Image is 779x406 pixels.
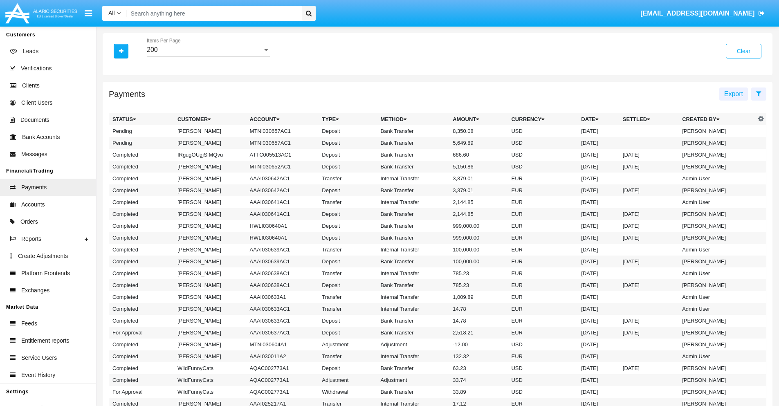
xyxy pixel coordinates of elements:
td: 686.60 [449,149,508,161]
td: [DATE] [578,362,620,374]
td: Adjustment [377,339,450,350]
td: EUR [508,315,578,327]
td: Bank Transfer [377,232,450,244]
a: [EMAIL_ADDRESS][DOMAIN_NAME] [637,2,769,25]
td: EUR [508,232,578,244]
td: [PERSON_NAME] [679,232,756,244]
span: Client Users [21,99,52,107]
td: Admin User [679,267,756,279]
td: WildFunnyCats [174,362,247,374]
td: Admin User [679,303,756,315]
td: Deposit [319,161,377,173]
td: AAAI030633AC1 [247,303,319,315]
td: Completed [109,374,174,386]
td: [DATE] [620,149,679,161]
td: Adjustment [319,339,377,350]
td: 8,350.08 [449,125,508,137]
th: Settled [620,113,679,126]
button: Clear [726,44,761,58]
th: Account [247,113,319,126]
td: Bank Transfer [377,137,450,149]
td: USD [508,161,578,173]
td: AAAI030011A2 [247,350,319,362]
td: 999,000.00 [449,232,508,244]
td: Bank Transfer [377,315,450,327]
td: 3,379.01 [449,173,508,184]
td: AQAC002773A1 [247,362,319,374]
th: Method [377,113,450,126]
td: Admin User [679,350,756,362]
td: EUR [508,279,578,291]
td: Internal Transfer [377,267,450,279]
td: USD [508,125,578,137]
span: Feeds [21,319,37,328]
td: [DATE] [620,279,679,291]
td: [PERSON_NAME] [174,291,247,303]
span: Reports [21,235,41,243]
td: Internal Transfer [377,291,450,303]
td: USD [508,137,578,149]
td: Adjustment [319,374,377,386]
td: Internal Transfer [377,350,450,362]
span: Export [724,90,743,97]
td: Bank Transfer [377,149,450,161]
td: AAAI030642AC1 [247,173,319,184]
td: [DATE] [620,232,679,244]
span: Clients [22,81,40,90]
td: [DATE] [578,137,620,149]
td: [DATE] [578,232,620,244]
td: USD [508,386,578,398]
td: Admin User [679,244,756,256]
td: [DATE] [620,327,679,339]
td: Deposit [319,149,377,161]
td: 14.78 [449,303,508,315]
td: [DATE] [578,386,620,398]
td: Transfer [319,267,377,279]
td: Completed [109,196,174,208]
td: [PERSON_NAME] [679,137,756,149]
h5: Payments [109,91,145,97]
td: Completed [109,220,174,232]
td: USD [508,362,578,374]
td: 785.23 [449,267,508,279]
td: Bank Transfer [377,161,450,173]
td: [DATE] [578,327,620,339]
td: Completed [109,339,174,350]
td: [DATE] [620,315,679,327]
td: [DATE] [578,244,620,256]
td: IRgugOUgjSIMQvu [174,149,247,161]
td: MTNI030657AC1 [247,137,319,149]
td: Deposit [319,315,377,327]
td: [DATE] [578,184,620,196]
td: Deposit [319,279,377,291]
span: Create Adjustments [18,252,68,260]
td: [PERSON_NAME] [174,196,247,208]
td: [DATE] [620,184,679,196]
td: AAAI030633A1 [247,291,319,303]
span: Verifications [21,64,52,73]
td: [PERSON_NAME] [679,125,756,137]
td: Pending [109,137,174,149]
td: Bank Transfer [377,125,450,137]
td: EUR [508,267,578,279]
td: MTNI030652AC1 [247,161,319,173]
span: 200 [147,46,158,53]
td: [PERSON_NAME] [174,161,247,173]
input: Search [127,6,299,21]
td: Completed [109,173,174,184]
td: Bank Transfer [377,279,450,291]
span: Platform Frontends [21,269,70,278]
td: AAAI030641AC1 [247,196,319,208]
td: 33.74 [449,374,508,386]
td: Bank Transfer [377,362,450,374]
td: [PERSON_NAME] [174,279,247,291]
td: Completed [109,362,174,374]
td: EUR [508,303,578,315]
th: Date [578,113,620,126]
td: HWLI030640A1 [247,220,319,232]
td: EUR [508,350,578,362]
td: 5,150.86 [449,161,508,173]
td: Completed [109,208,174,220]
td: AAAI030638AC1 [247,279,319,291]
td: Admin User [679,173,756,184]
